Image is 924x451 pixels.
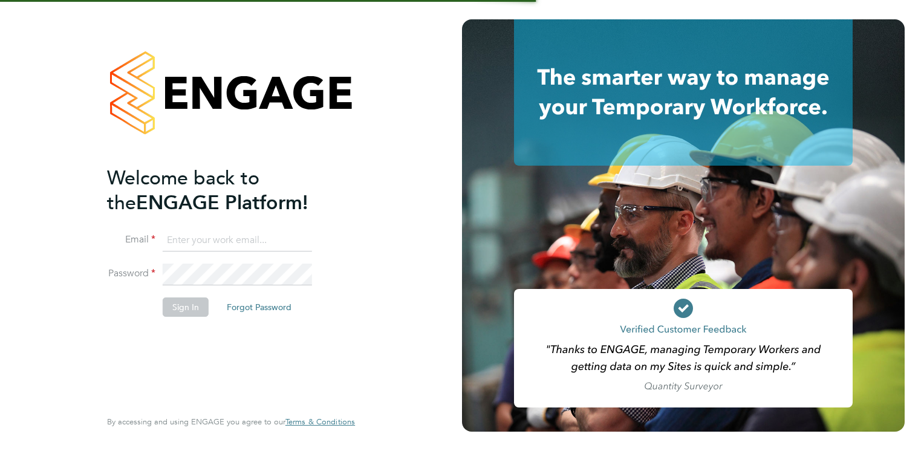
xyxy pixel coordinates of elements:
span: By accessing and using ENGAGE you agree to our [107,417,355,427]
label: Password [107,267,155,280]
button: Sign In [163,297,209,317]
h2: ENGAGE Platform! [107,166,343,215]
span: Welcome back to the [107,166,259,215]
button: Forgot Password [217,297,301,317]
input: Enter your work email... [163,230,312,251]
a: Terms & Conditions [285,417,355,427]
label: Email [107,233,155,246]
